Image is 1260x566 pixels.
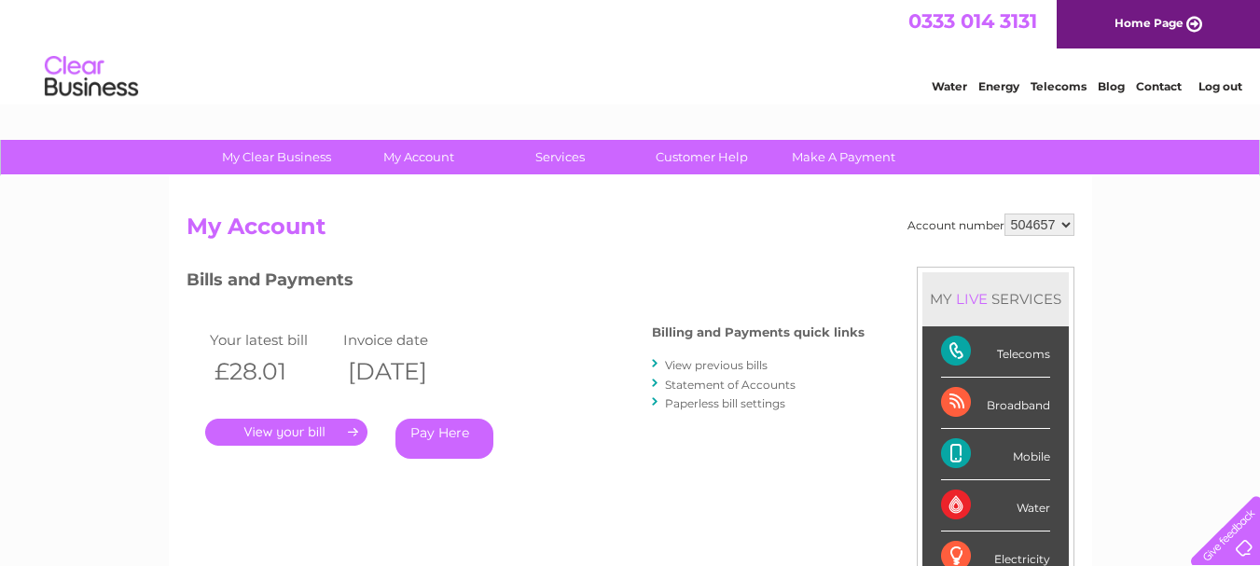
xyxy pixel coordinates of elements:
div: Clear Business is a trading name of Verastar Limited (registered in [GEOGRAPHIC_DATA] No. 3667643... [190,10,1072,90]
a: Services [483,140,637,174]
a: Blog [1098,79,1125,93]
div: Account number [907,214,1074,236]
h4: Billing and Payments quick links [652,325,865,339]
div: Broadband [941,378,1050,429]
a: Customer Help [625,140,779,174]
a: 0333 014 3131 [908,9,1037,33]
th: £28.01 [205,352,339,391]
a: Log out [1198,79,1242,93]
a: My Clear Business [200,140,353,174]
a: Water [932,79,967,93]
img: logo.png [44,48,139,105]
div: LIVE [952,290,991,308]
a: Paperless bill settings [665,396,785,410]
div: Water [941,480,1050,531]
div: Mobile [941,429,1050,480]
a: View previous bills [665,358,768,372]
h2: My Account [187,214,1074,249]
h3: Bills and Payments [187,267,865,299]
a: Contact [1136,79,1182,93]
td: Your latest bill [205,327,339,352]
div: MY SERVICES [922,272,1069,325]
a: Make A Payment [767,140,921,174]
a: . [205,419,367,446]
a: Energy [978,79,1019,93]
div: Telecoms [941,326,1050,378]
a: Statement of Accounts [665,378,796,392]
a: My Account [341,140,495,174]
a: Pay Here [395,419,493,459]
th: [DATE] [339,352,473,391]
td: Invoice date [339,327,473,352]
a: Telecoms [1031,79,1087,93]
